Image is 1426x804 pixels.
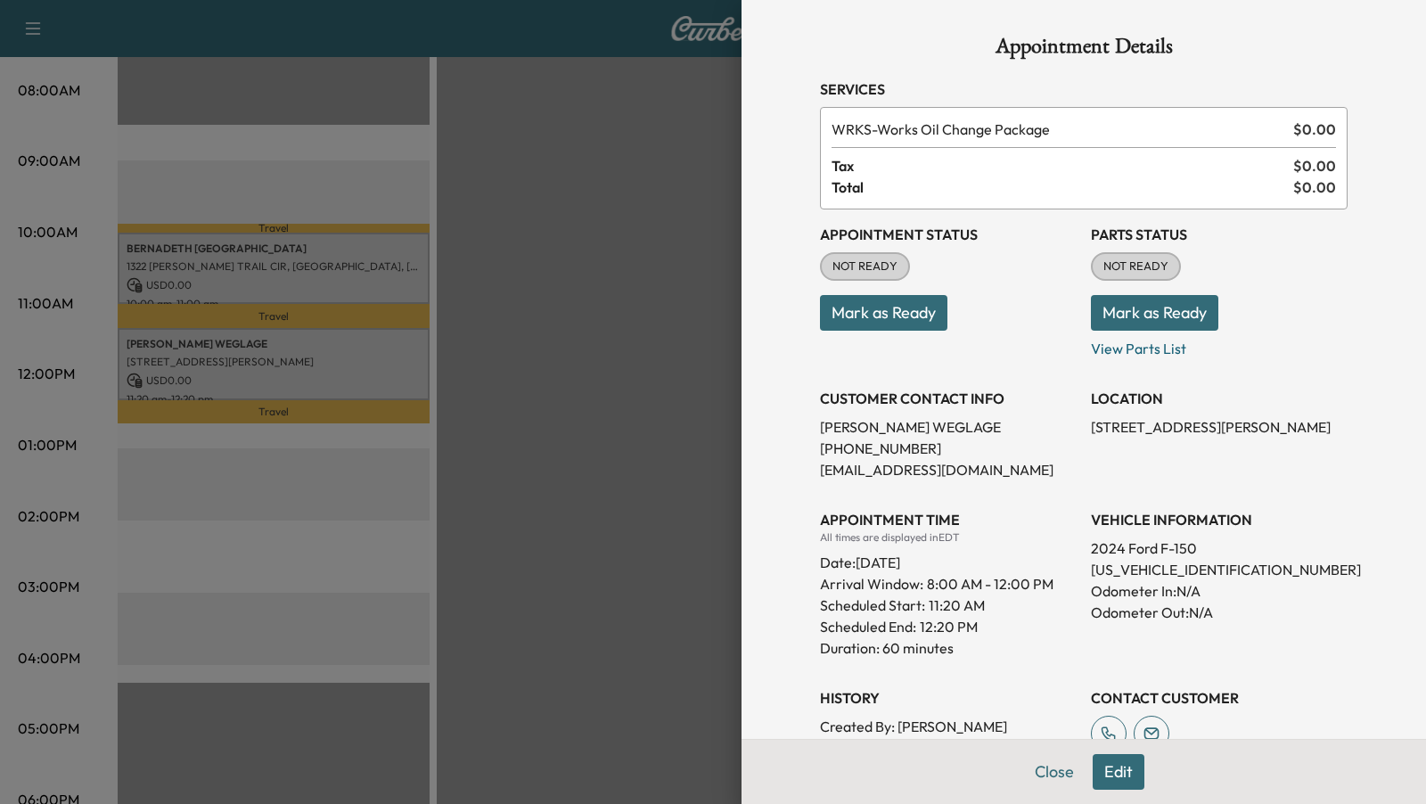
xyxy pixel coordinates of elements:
[1091,559,1348,580] p: [US_VEHICLE_IDENTIFICATION_NUMBER]
[832,155,1293,176] span: Tax
[820,459,1077,480] p: [EMAIL_ADDRESS][DOMAIN_NAME]
[1091,687,1348,709] h3: CONTACT CUSTOMER
[1091,331,1348,359] p: View Parts List
[820,509,1077,530] h3: APPOINTMENT TIME
[1091,537,1348,559] p: 2024 Ford F-150
[1091,602,1348,623] p: Odometer Out: N/A
[820,716,1077,737] p: Created By : [PERSON_NAME]
[820,438,1077,459] p: [PHONE_NUMBER]
[820,36,1348,64] h1: Appointment Details
[820,295,947,331] button: Mark as Ready
[832,176,1293,198] span: Total
[820,530,1077,545] div: All times are displayed in EDT
[820,637,1077,659] p: Duration: 60 minutes
[927,573,1053,595] span: 8:00 AM - 12:00 PM
[1091,580,1348,602] p: Odometer In: N/A
[832,119,1286,140] span: Works Oil Change Package
[820,616,916,637] p: Scheduled End:
[929,595,985,616] p: 11:20 AM
[1293,155,1336,176] span: $ 0.00
[820,545,1077,573] div: Date: [DATE]
[820,573,1077,595] p: Arrival Window:
[1093,754,1144,790] button: Edit
[1091,388,1348,409] h3: LOCATION
[820,416,1077,438] p: [PERSON_NAME] WEGLAGE
[1293,119,1336,140] span: $ 0.00
[1091,224,1348,245] h3: Parts Status
[820,388,1077,409] h3: CUSTOMER CONTACT INFO
[820,595,925,616] p: Scheduled Start:
[1293,176,1336,198] span: $ 0.00
[920,616,978,637] p: 12:20 PM
[820,687,1077,709] h3: History
[1091,509,1348,530] h3: VEHICLE INFORMATION
[1091,416,1348,438] p: [STREET_ADDRESS][PERSON_NAME]
[1093,258,1179,275] span: NOT READY
[820,78,1348,100] h3: Services
[1023,754,1086,790] button: Close
[1091,295,1218,331] button: Mark as Ready
[820,737,1077,759] p: Created At : [DATE] 6:19:39 PM
[822,258,908,275] span: NOT READY
[820,224,1077,245] h3: Appointment Status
